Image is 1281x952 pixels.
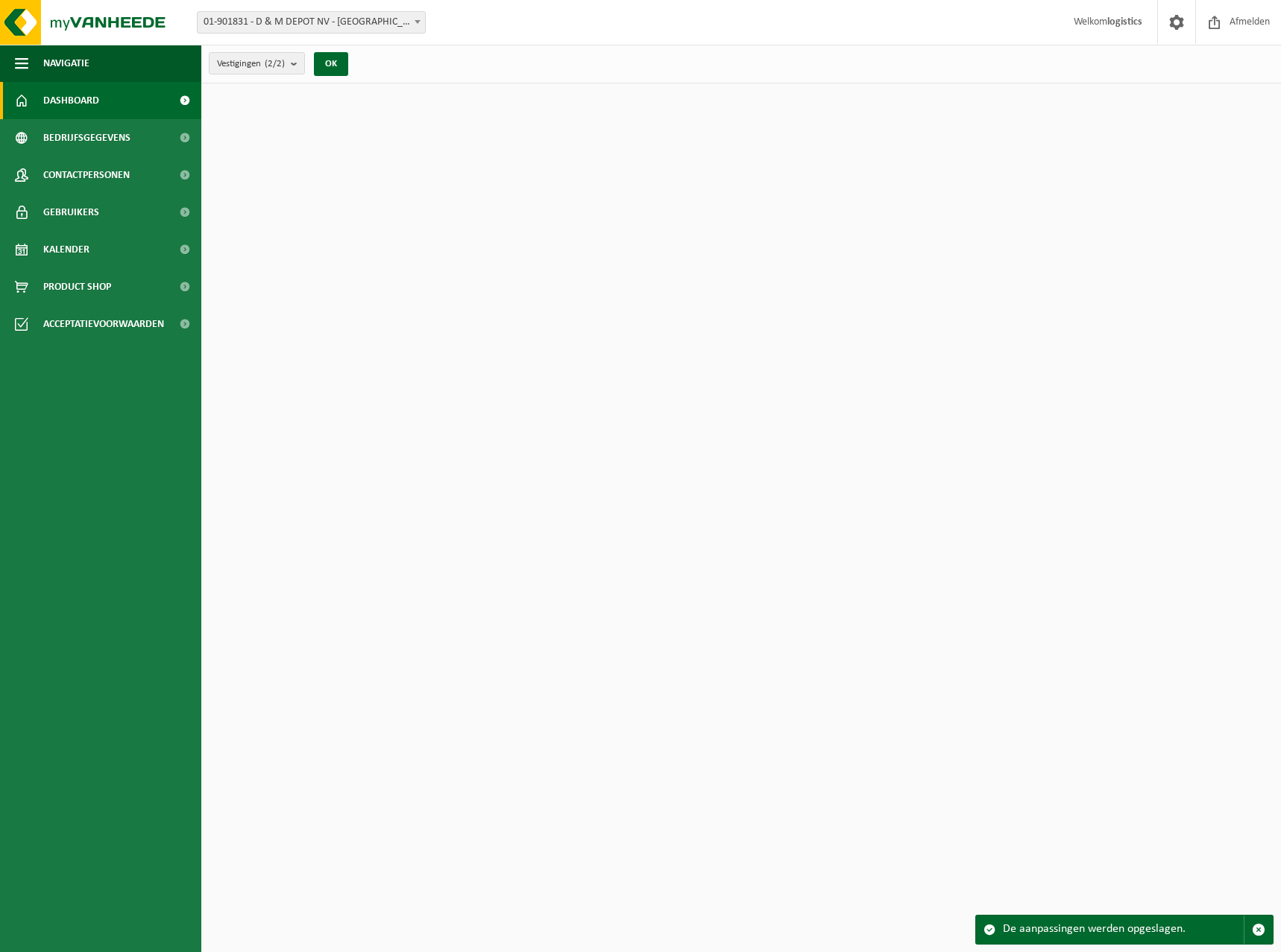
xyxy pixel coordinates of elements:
[43,194,99,231] span: Gebruikers
[43,305,164,343] span: Acceptatievoorwaarden
[265,59,285,69] count: (2/2)
[43,82,99,119] span: Dashboard
[43,45,89,82] span: Navigatie
[43,231,89,268] span: Kalender
[43,156,130,194] span: Contactpersonen
[1003,915,1244,944] div: De aanpassingen werden opgeslagen.
[209,52,305,74] button: Vestigingen(2/2)
[217,53,285,75] span: Vestigingen
[43,268,111,305] span: Product Shop
[198,12,425,33] span: 01-901831 - D & M DEPOT NV - AARTSELAAR
[314,52,348,76] button: OK
[1107,16,1142,28] strong: logistics
[43,119,130,156] span: Bedrijfsgegevens
[197,11,426,34] span: 01-901831 - D & M DEPOT NV - AARTSELAAR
